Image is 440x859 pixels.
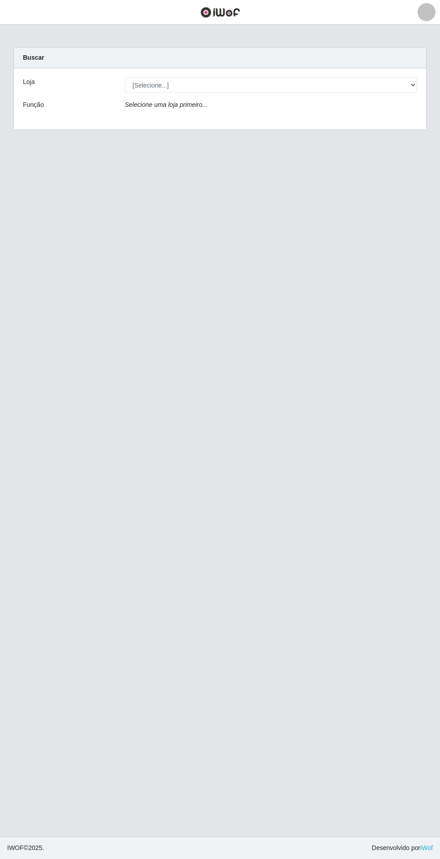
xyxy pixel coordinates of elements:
span: IWOF [7,844,24,851]
span: © 2025 . [7,843,44,853]
label: Loja [23,77,35,87]
i: Selecione uma loja primeiro... [125,101,207,108]
label: Função [23,100,44,110]
img: CoreUI Logo [200,7,240,18]
span: Desenvolvido por [372,843,433,853]
strong: Buscar [23,54,44,61]
a: iWof [420,844,433,851]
